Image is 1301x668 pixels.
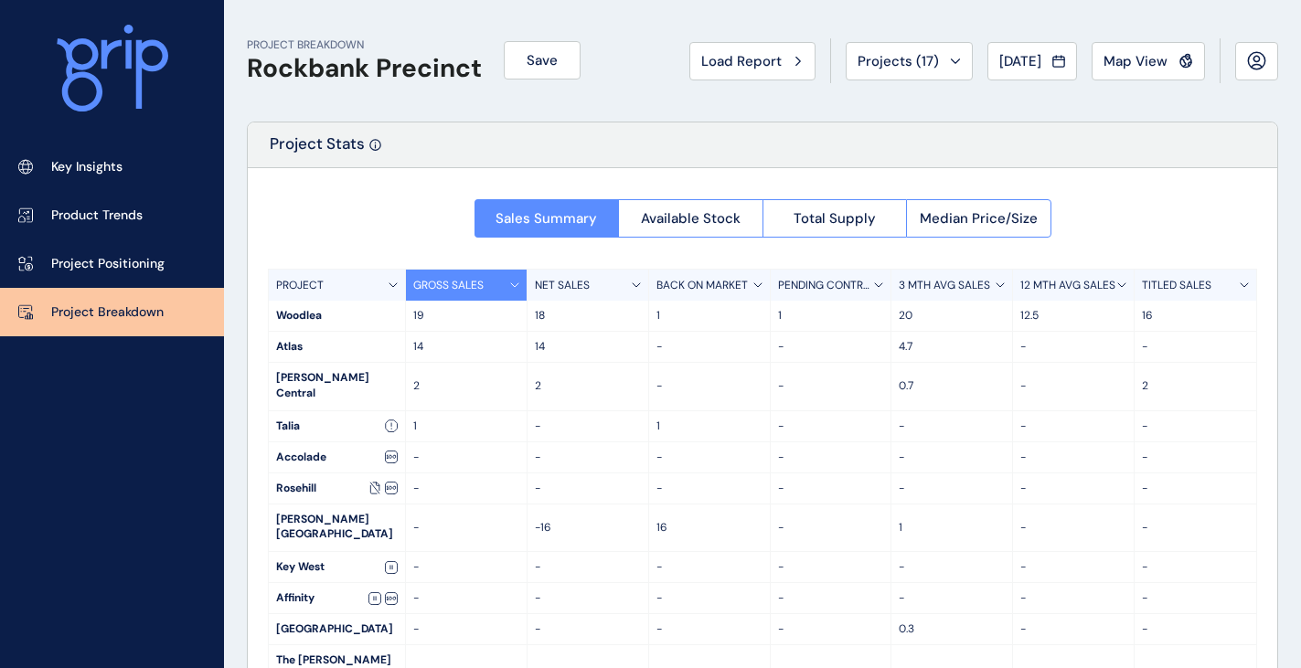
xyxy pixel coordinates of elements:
p: - [656,590,762,606]
p: - [899,419,1005,434]
p: 2 [1142,378,1249,394]
p: - [1142,520,1249,535]
p: - [899,590,1005,606]
p: - [1142,621,1249,637]
p: - [1020,378,1126,394]
p: - [899,559,1005,575]
p: 1 [899,520,1005,535]
p: - [413,590,519,606]
button: Median Price/Size [906,199,1051,238]
p: - [1142,419,1249,434]
p: Project Breakdown [51,303,164,322]
p: - [1142,559,1249,575]
p: - [778,559,884,575]
p: - [1020,559,1126,575]
p: - [1020,520,1126,535]
p: - [535,621,641,637]
p: - [1020,590,1126,606]
p: - [1142,590,1249,606]
p: 0.3 [899,621,1005,637]
p: - [656,559,762,575]
button: Map View [1092,42,1205,80]
p: - [1142,339,1249,355]
p: - [899,450,1005,465]
p: - [1142,481,1249,496]
button: [DATE] [987,42,1077,80]
span: Median Price/Size [920,209,1038,228]
p: - [413,559,519,575]
div: Key West [269,552,405,582]
h1: Rockbank Precinct [247,53,482,84]
p: - [1020,339,1126,355]
p: - [778,621,884,637]
span: Map View [1104,52,1168,70]
p: 12.5 [1020,308,1126,323]
p: TITLED SALES [1142,278,1211,293]
p: - [1142,450,1249,465]
p: 16 [1142,308,1249,323]
p: Product Trends [51,207,143,225]
p: - [1020,419,1126,434]
p: PROJECT BREAKDOWN [247,37,482,53]
p: 4.7 [899,339,1005,355]
p: 3 MTH AVG SALES [899,278,990,293]
div: Affinity [269,583,405,613]
p: - [778,590,884,606]
p: - [1020,621,1126,637]
p: Project Positioning [51,255,165,273]
p: 20 [899,308,1005,323]
p: - [1020,450,1126,465]
p: - [413,621,519,637]
p: - [535,559,641,575]
span: [DATE] [999,52,1041,70]
p: - [535,590,641,606]
p: - [899,481,1005,496]
p: Key Insights [51,158,123,176]
p: 12 MTH AVG SALES [1020,278,1115,293]
p: 0.7 [899,378,1005,394]
p: - [656,621,762,637]
div: [GEOGRAPHIC_DATA] [269,614,405,644]
p: - [1020,481,1126,496]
